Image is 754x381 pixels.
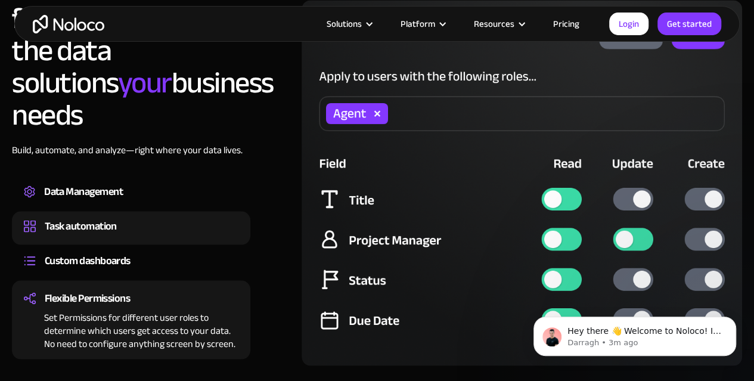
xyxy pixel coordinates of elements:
[118,55,172,111] span: your
[386,16,459,32] div: Platform
[45,217,117,235] div: Task automation
[312,16,386,32] div: Solutions
[327,16,362,32] div: Solutions
[516,292,754,375] iframe: Intercom notifications message
[44,182,123,200] div: Data Management
[24,270,238,273] div: Build dashboards and reports that update in real time, giving everyone a clear view of key data a...
[538,16,594,32] a: Pricing
[609,13,648,35] a: Login
[45,289,130,307] div: Flexible Permissions
[24,307,238,350] div: Set Permissions for different user roles to determine which users get access to your data. No nee...
[474,16,514,32] div: Resources
[401,16,435,32] div: Platform
[45,252,131,270] div: Custom dashboards
[24,200,238,204] div: Building powerful apps starts with your data. A no-code database that feels like a spreadsheet
[24,235,238,238] div: Set up workflows that run automatically whenever there are changes in your Tables.
[33,15,104,33] a: home
[657,13,721,35] a: Get started
[12,143,250,175] div: Build, automate, and analyze—right where your data lives.
[459,16,538,32] div: Resources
